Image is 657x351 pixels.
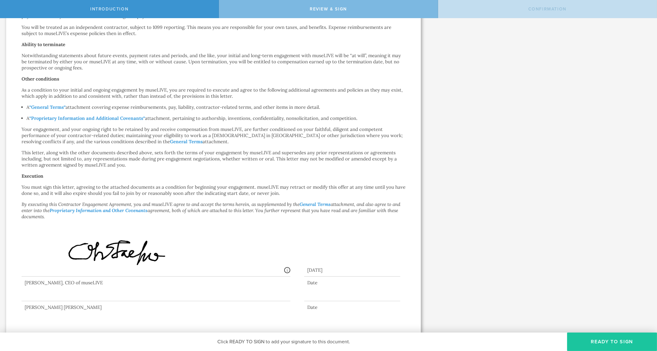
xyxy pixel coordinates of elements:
p: A attachment covering expense reimbursements, pay, liability, contractor-related terms, and other... [26,104,405,110]
a: “ “ [29,104,66,110]
button: Ready to Sign [567,333,657,351]
a: “ “ [29,115,145,121]
div: [DATE] [304,261,400,277]
span: Review & sign [310,6,347,12]
p: A attachment, pertaining to authorship, inventions, confidentiality, nonsolicitation, and competi... [26,115,405,121]
strong: Ability to terminate [22,41,65,47]
div: Date [304,304,400,310]
p: Your engagement, and your ongoing right to be retained by and receive compensation from museLIVE,... [22,126,405,145]
strong: Proprietary Information and Additional Covenants [31,115,143,121]
img: AzYkh3NerHT8AAAAAElFTkSuQmCC [25,228,208,278]
p: This letter, along with the other documents described above, sets forth the terms of your engagem... [22,150,405,168]
a: General Terms [170,139,203,144]
div: [PERSON_NAME] [PERSON_NAME] [22,304,290,310]
em: By executing this Contractor Engagement Agreement, you and museLIVE agree to and accept the terms... [22,201,400,219]
p: Notwithstanding statements about future events, payment rates and periods, and the like, your ini... [22,53,405,71]
p: You will be treated as an independent contractor, subject to 1099 reporting. This means you are r... [22,24,405,37]
p: As a condition to your initial and ongoing engagement by museLIVE, you are required to execute an... [22,87,405,99]
span: Confirmation [528,6,566,12]
a: General Terms [300,201,331,207]
strong: Execution [22,173,43,179]
strong: General Terms [31,104,64,110]
span: Introduction [90,6,128,12]
p: You must sign this letter, agreeing to the attached documents as a condition for beginning your e... [22,184,405,196]
strong: Other conditions [22,76,59,82]
a: Proprietary Information and Other Covenants [50,207,147,213]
